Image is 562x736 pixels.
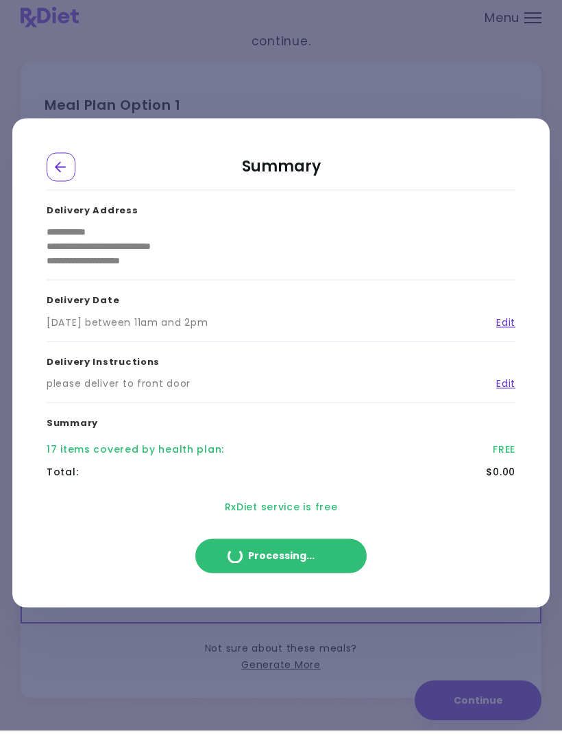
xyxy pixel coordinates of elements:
[47,383,191,397] div: please deliver to front door
[47,347,515,383] h3: Delivery Instructions
[47,471,78,485] div: Total :
[486,321,515,335] a: Edit
[486,471,515,485] div: $0.00
[47,448,224,462] div: 17 items covered by health plan :
[47,286,515,322] h3: Delivery Date
[47,158,515,195] h2: Summary
[486,383,515,397] a: Edit
[493,448,515,462] div: FREE
[248,556,315,566] span: Processing ...
[47,489,515,536] div: RxDiet service is free
[47,321,208,335] div: [DATE] between 11am and 2pm
[47,158,75,187] div: Go Back
[195,544,367,578] button: Processing...
[47,409,515,444] h3: Summary
[47,195,515,231] h3: Delivery Address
